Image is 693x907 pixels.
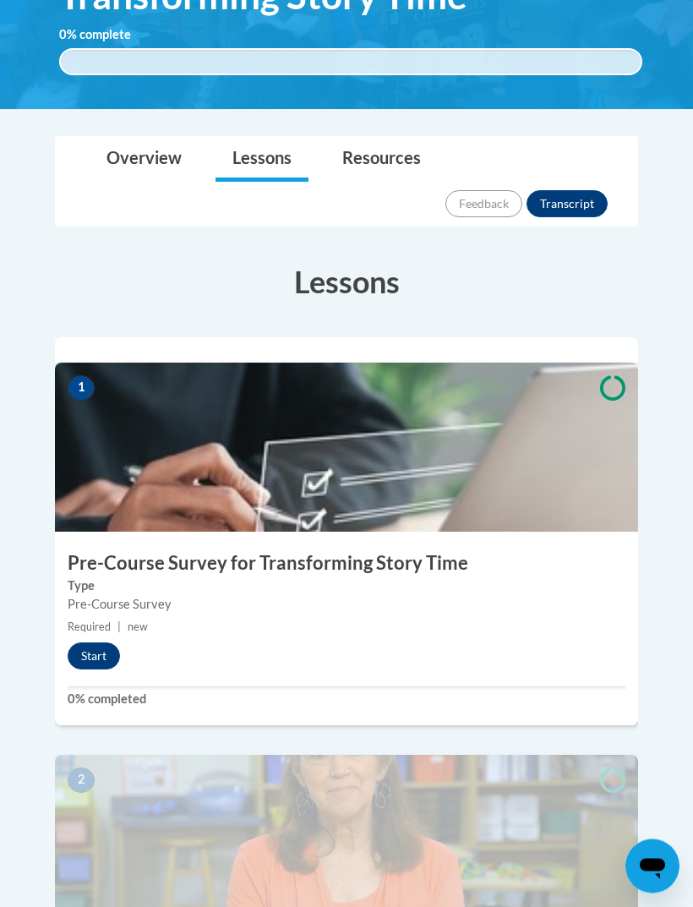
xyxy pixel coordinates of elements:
[68,376,95,402] span: 1
[117,621,121,634] span: |
[68,691,625,709] label: 0% completed
[527,191,608,218] button: Transcript
[216,138,308,183] a: Lessons
[68,643,120,670] button: Start
[55,363,638,533] img: Course Image
[55,551,638,577] h3: Pre-Course Survey for Transforming Story Time
[68,621,111,634] span: Required
[59,28,67,42] span: 0
[325,138,438,183] a: Resources
[59,26,156,45] label: % complete
[128,621,148,634] span: new
[55,261,638,303] h3: Lessons
[68,768,95,794] span: 2
[68,596,625,615] div: Pre-Course Survey
[445,191,522,218] button: Feedback
[68,577,625,596] label: Type
[90,138,199,183] a: Overview
[625,839,679,893] iframe: Button to launch messaging window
